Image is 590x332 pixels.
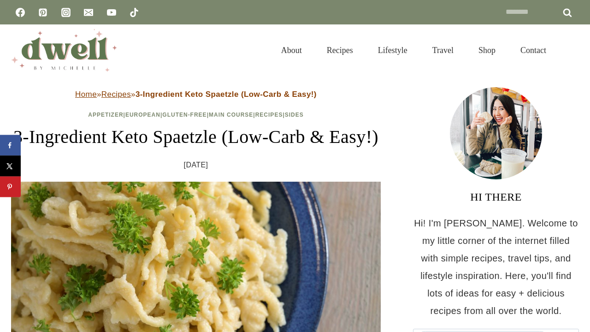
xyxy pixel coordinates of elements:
[420,34,466,66] a: Travel
[125,3,143,22] a: TikTok
[508,34,559,66] a: Contact
[162,112,206,118] a: Gluten-Free
[79,3,98,22] a: Email
[563,42,579,58] button: View Search Form
[75,90,317,99] span: » »
[413,189,579,205] h3: HI THERE
[184,158,208,172] time: [DATE]
[88,112,123,118] a: Appetizer
[102,3,121,22] a: YouTube
[136,90,317,99] strong: 3-Ingredient Keto Spaetzle (Low-Carb & Easy!)
[255,112,283,118] a: Recipes
[11,123,381,151] h1: 3-Ingredient Keto Spaetzle (Low-Carb & Easy!)
[366,34,420,66] a: Lifestyle
[11,29,117,71] img: DWELL by michelle
[125,112,160,118] a: European
[269,34,314,66] a: About
[209,112,253,118] a: Main Course
[75,90,97,99] a: Home
[285,112,304,118] a: Sides
[314,34,366,66] a: Recipes
[413,214,579,320] p: Hi! I'm [PERSON_NAME]. Welcome to my little corner of the internet filled with simple recipes, tr...
[466,34,508,66] a: Shop
[34,3,52,22] a: Pinterest
[269,34,559,66] nav: Primary Navigation
[101,90,131,99] a: Recipes
[57,3,75,22] a: Instagram
[11,3,29,22] a: Facebook
[88,112,304,118] span: | | | | |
